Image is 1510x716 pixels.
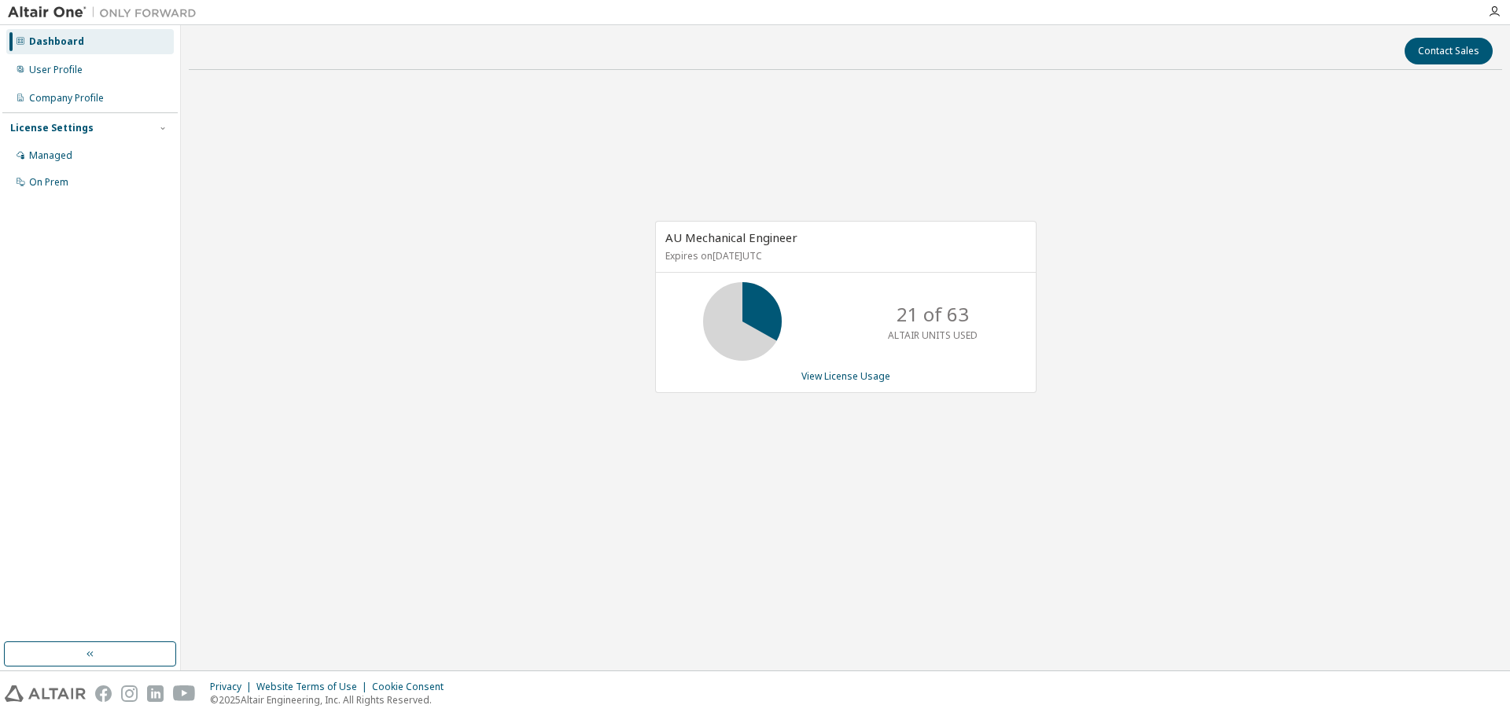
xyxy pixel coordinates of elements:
div: Dashboard [29,35,84,48]
a: View License Usage [801,369,890,383]
p: ALTAIR UNITS USED [888,329,978,342]
div: User Profile [29,64,83,76]
div: On Prem [29,176,68,189]
img: altair_logo.svg [5,685,86,702]
img: youtube.svg [173,685,196,702]
div: License Settings [10,122,94,134]
div: Company Profile [29,92,104,105]
button: Contact Sales [1405,38,1493,64]
p: Expires on [DATE] UTC [665,249,1022,263]
div: Privacy [210,681,256,693]
p: © 2025 Altair Engineering, Inc. All Rights Reserved. [210,693,453,707]
img: linkedin.svg [147,685,164,702]
div: Website Terms of Use [256,681,372,693]
img: instagram.svg [121,685,138,702]
span: AU Mechanical Engineer [665,229,797,245]
div: Managed [29,149,72,162]
img: facebook.svg [95,685,112,702]
p: 21 of 63 [897,301,969,328]
img: Altair One [8,5,204,20]
div: Cookie Consent [372,681,453,693]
